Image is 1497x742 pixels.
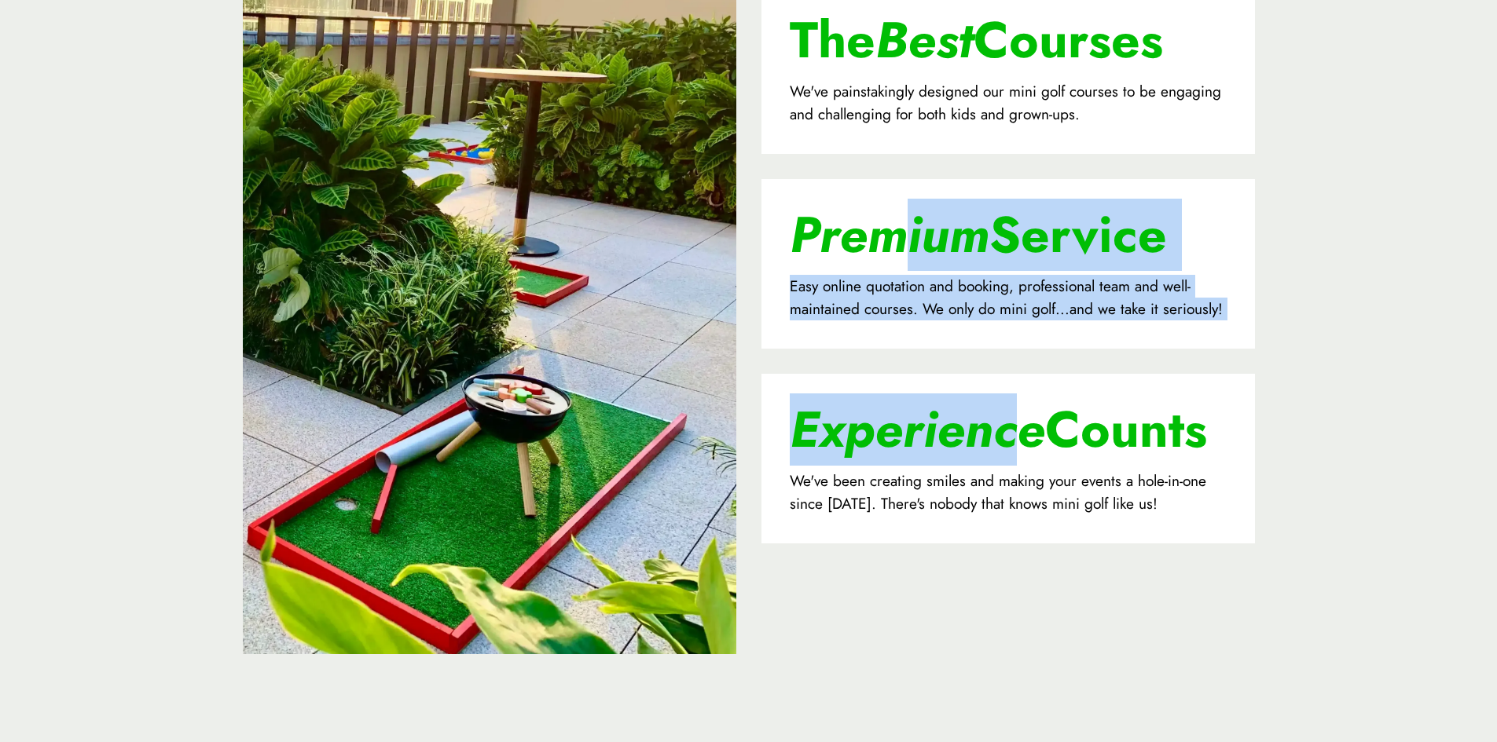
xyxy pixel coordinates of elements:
[790,275,1227,320] p: Easy online quotation and booking, professional team and well-maintained courses. We only do mini...
[790,470,1227,515] p: We've been creating smiles and making your events a hole-in-one since [DATE]. There's nobody that...
[790,393,1045,466] em: Experience
[790,199,989,271] em: Premium
[790,4,1163,76] strong: The Courses
[790,80,1227,126] p: We've painstakingly designed our mini golf courses to be engaging and challenging for both kids a...
[790,199,1167,271] strong: Service
[875,4,974,76] em: Best
[790,393,1207,466] strong: Counts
